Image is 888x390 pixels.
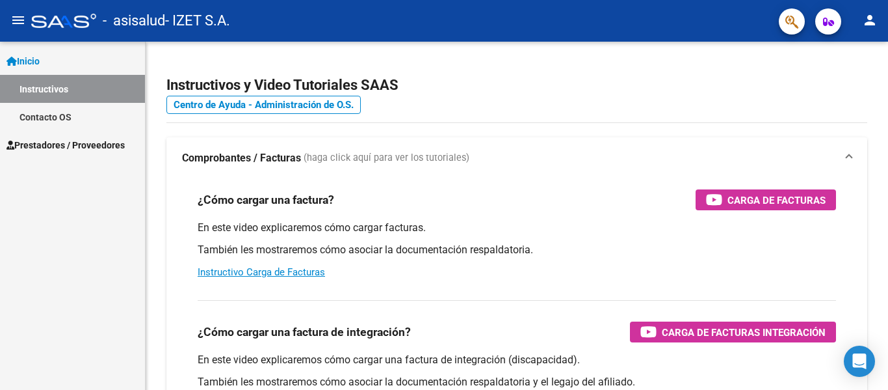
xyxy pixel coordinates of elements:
[198,191,334,209] h3: ¿Cómo cargar una factura?
[166,96,361,114] a: Centro de Ayuda - Administración de O.S.
[198,323,411,341] h3: ¿Cómo cargar una factura de integración?
[198,243,836,257] p: También les mostraremos cómo asociar la documentación respaldatoria.
[166,73,867,98] h2: Instructivos y Video Tutoriales SAAS
[103,7,165,35] span: - asisalud
[727,192,826,208] span: Carga de Facturas
[198,221,836,235] p: En este video explicaremos cómo cargar facturas.
[7,54,40,68] span: Inicio
[166,137,867,179] mat-expansion-panel-header: Comprobantes / Facturas (haga click aquí para ver los tutoriales)
[198,353,836,367] p: En este video explicaremos cómo cargar una factura de integración (discapacidad).
[165,7,230,35] span: - IZET S.A.
[844,346,875,377] div: Open Intercom Messenger
[662,324,826,341] span: Carga de Facturas Integración
[198,266,325,278] a: Instructivo Carga de Facturas
[198,375,836,389] p: También les mostraremos cómo asociar la documentación respaldatoria y el legajo del afiliado.
[696,189,836,210] button: Carga de Facturas
[862,12,878,28] mat-icon: person
[10,12,26,28] mat-icon: menu
[182,151,301,165] strong: Comprobantes / Facturas
[7,138,125,152] span: Prestadores / Proveedores
[304,151,469,165] span: (haga click aquí para ver los tutoriales)
[630,322,836,342] button: Carga de Facturas Integración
